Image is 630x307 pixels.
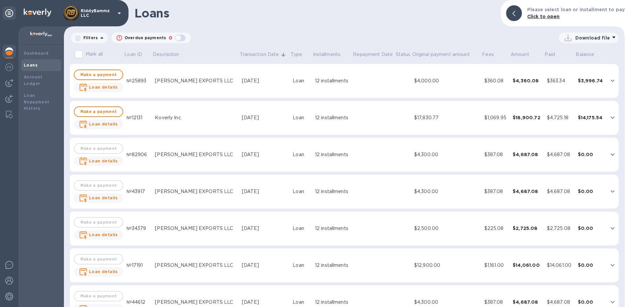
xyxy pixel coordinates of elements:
[242,188,288,195] div: [DATE]
[5,63,13,71] img: Foreign exchange
[74,193,123,203] button: Loan details
[578,188,604,195] div: $0.00
[89,85,118,90] b: Loan details
[155,262,237,269] div: [PERSON_NAME] EXPORTS LLC
[293,114,310,121] div: Loan
[575,35,610,41] p: Download file
[484,151,508,158] div: $387.08
[293,299,310,306] div: Loan
[86,51,103,58] p: Mark all
[89,232,118,237] b: Loan details
[484,77,508,84] div: $360.08
[315,262,350,269] div: 12 installments
[24,51,49,56] b: Dashboard
[578,262,604,268] div: $0.00
[576,51,603,58] span: Balance
[353,51,393,58] span: Repayment Date
[414,262,479,269] div: $12,900.00
[511,51,538,58] span: Amount
[74,106,123,117] button: Make a payment
[513,299,542,305] div: $4,687.08
[155,225,237,232] div: [PERSON_NAME] EXPORTS LLC
[242,225,288,232] div: [DATE]
[484,262,508,269] div: $1,161.00
[547,114,573,121] div: $4,725.18
[74,156,123,166] button: Loan details
[547,188,573,195] div: $4,687.08
[578,225,604,232] div: $0.00
[608,260,617,270] button: expand row
[74,230,123,240] button: Loan details
[80,108,117,116] span: Make a payment
[81,9,114,18] p: RiddyBammz LLC
[414,151,479,158] div: $4,300.00
[81,35,98,41] p: Filters
[513,151,542,158] div: $4,687.08
[412,51,470,58] p: Original payment amount
[293,188,310,195] div: Loan
[74,83,123,92] button: Loan details
[124,51,142,58] p: Loan ID
[242,262,288,269] div: [DATE]
[396,51,411,58] span: Status
[513,262,542,268] div: $14,061.00
[608,76,617,86] button: expand row
[608,186,617,196] button: expand row
[89,158,118,163] b: Loan details
[414,225,479,232] div: $2,500.00
[24,9,51,16] img: Logo
[293,151,310,158] div: Loan
[547,77,573,84] div: $363.34
[608,223,617,233] button: expand row
[547,151,573,158] div: $4,687.08
[414,77,479,84] div: $4,000.00
[412,51,478,58] span: Original payment amount
[89,195,118,200] b: Loan details
[240,51,279,58] p: Transaction Date
[527,14,560,19] b: Click to open
[545,51,563,58] span: Paid
[293,262,310,269] div: Loan
[578,151,604,158] div: $0.00
[24,63,38,68] b: Loans
[414,188,479,195] div: $4,300.00
[74,267,123,277] button: Loan details
[242,77,288,84] div: [DATE]
[513,114,542,121] div: $18,900.72
[578,299,604,305] div: $0.00
[74,120,123,129] button: Loan details
[74,70,123,80] button: Make a payment
[291,51,311,58] span: Type
[513,188,542,195] div: $4,687.08
[153,51,179,58] p: Description
[315,114,350,121] div: 12 installments
[513,77,542,84] div: $4,360.08
[511,51,529,58] p: Amount
[484,188,508,195] div: $387.08
[291,51,302,58] p: Type
[313,51,349,58] span: Installments
[242,299,288,306] div: [DATE]
[111,33,191,43] button: Overdue payments0
[608,297,617,307] button: expand row
[89,269,118,274] b: Loan details
[315,151,350,158] div: 12 installments
[315,77,350,84] div: 12 installments
[315,299,350,306] div: 12 installments
[414,299,479,306] div: $4,300.00
[24,93,49,111] b: Loan Repayment History
[134,6,496,20] h1: Loans
[608,113,617,123] button: expand row
[127,114,150,121] div: №12131
[545,51,555,58] p: Paid
[293,77,310,84] div: Loan
[547,299,573,306] div: $4,687.08
[89,122,118,126] b: Loan details
[127,299,150,306] div: №44612
[608,150,617,159] button: expand row
[3,7,16,20] div: Unpin categories
[155,151,237,158] div: [PERSON_NAME] EXPORTS LLC
[547,225,573,232] div: $2,725.08
[313,51,341,58] p: Installments
[578,114,604,121] div: $14,175.54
